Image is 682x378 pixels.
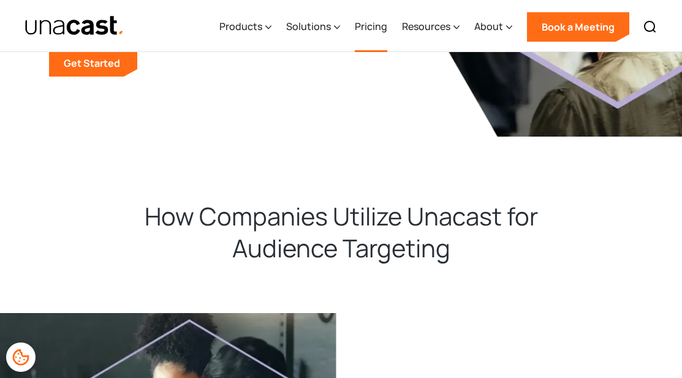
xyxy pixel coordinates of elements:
[474,2,512,52] div: About
[643,20,657,34] img: Search icon
[286,2,340,52] div: Solutions
[219,2,271,52] div: Products
[402,19,450,34] div: Resources
[527,12,629,42] a: Book a Meeting
[6,342,36,372] div: Cookie Preferences
[96,200,586,264] h2: How Companies Utilize Unacast for Audience Targeting
[474,19,503,34] div: About
[355,2,387,52] a: Pricing
[286,19,331,34] div: Solutions
[402,2,460,52] div: Resources
[219,19,262,34] div: Products
[49,50,137,77] a: Get Started
[25,15,124,37] img: Unacast text logo
[25,15,124,37] a: home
